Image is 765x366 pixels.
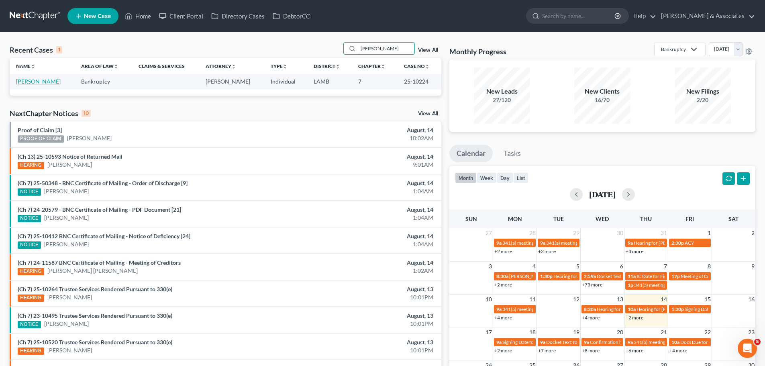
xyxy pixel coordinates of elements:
[300,338,433,346] div: August, 13
[381,64,386,69] i: unfold_more
[18,321,41,328] div: NOTICE
[584,273,596,279] span: 2:59a
[496,306,502,312] span: 9a
[496,339,502,345] span: 9a
[704,294,712,304] span: 15
[626,315,643,321] a: +2 more
[542,8,616,23] input: Search by name...
[488,262,493,271] span: 3
[300,259,433,267] div: August, 14
[582,282,602,288] a: +73 more
[352,74,398,89] td: 7
[660,327,668,337] span: 21
[634,240,696,246] span: Hearing for [PERSON_NAME]
[10,45,62,55] div: Recent Cases
[155,9,207,23] a: Client Portal
[616,294,624,304] span: 13
[616,228,624,238] span: 30
[18,268,44,275] div: HEARING
[300,187,433,195] div: 1:04AM
[540,273,553,279] span: 1:30p
[18,259,181,266] a: (Ch 7) 24-11587 BNC Certificate of Mailing - Meeting of Creditors
[640,215,652,222] span: Thu
[572,228,580,238] span: 29
[264,74,307,89] td: Individual
[582,348,600,354] a: +8 more
[358,63,386,69] a: Chapterunfold_more
[546,240,624,246] span: 341(a) meeting for [PERSON_NAME]
[494,315,512,321] a: +4 more
[206,63,236,69] a: Attorneyunfold_more
[44,240,89,248] a: [PERSON_NAME]
[496,145,528,162] a: Tasks
[300,161,433,169] div: 9:01AM
[671,273,680,279] span: 12p
[628,282,633,288] span: 1p
[575,262,580,271] span: 5
[84,13,111,19] span: New Case
[425,64,430,69] i: unfold_more
[300,126,433,134] div: August, 14
[231,64,236,69] i: unfold_more
[660,294,668,304] span: 14
[671,306,684,312] span: 1:30p
[754,339,761,345] span: 5
[67,134,112,142] a: [PERSON_NAME]
[528,327,537,337] span: 18
[502,240,622,246] span: 341(a) meeting for [PERSON_NAME] & [PERSON_NAME]
[657,9,755,23] a: [PERSON_NAME] & Associates
[132,58,199,74] th: Claims & Services
[81,63,118,69] a: Area of Lawunfold_more
[619,262,624,271] span: 6
[44,214,89,222] a: [PERSON_NAME]
[685,215,694,222] span: Fri
[307,74,352,89] td: LAMB
[75,74,132,89] td: Bankruptcy
[661,46,686,53] div: Bankruptcy
[747,294,755,304] span: 16
[114,64,118,69] i: unfold_more
[669,348,687,354] a: +4 more
[18,135,64,143] div: PROOF OF CLAIM
[582,315,600,321] a: +4 more
[18,233,190,239] a: (Ch 7) 25-10412 BNC Certificate of Mailing - Notice of Deficiency [24]
[18,188,41,196] div: NOTICE
[540,240,545,246] span: 9a
[404,63,430,69] a: Case Nounfold_more
[44,187,89,195] a: [PERSON_NAME]
[496,273,508,279] span: 8:30a
[628,273,636,279] span: 11a
[634,339,711,345] span: 341(a) meeting for [PERSON_NAME]
[418,111,438,117] a: View All
[685,240,694,246] span: ACY
[300,320,433,328] div: 10:01PM
[747,327,755,337] span: 23
[300,153,433,161] div: August, 14
[18,348,44,355] div: HEARING
[465,215,477,222] span: Sun
[56,46,62,53] div: 1
[485,327,493,337] span: 17
[572,294,580,304] span: 12
[449,145,493,162] a: Calendar
[513,172,528,183] button: list
[574,87,630,96] div: New Clients
[16,63,35,69] a: Nameunfold_more
[18,162,44,169] div: HEARING
[16,78,61,85] a: [PERSON_NAME]
[10,108,91,118] div: NextChapter Notices
[485,294,493,304] span: 10
[590,339,738,345] span: Confirmation hearing for Dually [PERSON_NAME] & [PERSON_NAME]
[18,153,122,160] a: (Ch 13) 25-10593 Notice of Returned Mail
[300,285,433,293] div: August, 13
[474,87,530,96] div: New Leads
[47,161,92,169] a: [PERSON_NAME]
[477,172,497,183] button: week
[538,348,556,354] a: +7 more
[18,241,41,249] div: NOTICE
[636,273,693,279] span: IC Date for Fields, Wanketa
[675,96,731,104] div: 2/20
[455,172,477,183] button: month
[707,228,712,238] span: 1
[629,9,656,23] a: Help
